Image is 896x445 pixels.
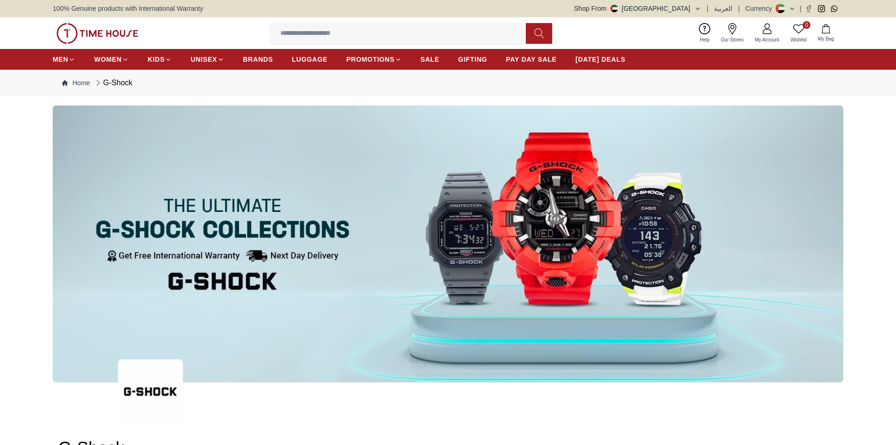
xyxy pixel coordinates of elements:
[714,4,732,13] button: العربية
[506,51,557,68] a: PAY DAY SALE
[717,36,747,43] span: Our Stores
[574,4,701,13] button: Shop From[GEOGRAPHIC_DATA]
[94,55,122,64] span: WOMEN
[94,51,129,68] a: WOMEN
[420,55,439,64] span: SALE
[715,21,749,45] a: Our Stores
[803,21,810,29] span: 0
[751,36,783,43] span: My Account
[814,35,838,42] span: My Bag
[696,36,714,43] span: Help
[53,51,75,68] a: MEN
[745,4,776,13] div: Currency
[785,21,812,45] a: 0Wishlist
[243,55,273,64] span: BRANDS
[346,55,395,64] span: PROMOTIONS
[190,51,224,68] a: UNISEX
[694,21,715,45] a: Help
[292,51,328,68] a: LUGGAGE
[94,77,132,89] div: G-Shock
[458,51,487,68] a: GIFTING
[118,359,183,424] img: ...
[576,55,626,64] span: [DATE] DEALS
[818,5,825,12] a: Instagram
[243,51,273,68] a: BRANDS
[420,51,439,68] a: SALE
[707,4,709,13] span: |
[805,5,812,12] a: Facebook
[148,51,172,68] a: KIDS
[53,55,68,64] span: MEN
[190,55,217,64] span: UNISEX
[831,5,838,12] a: Whatsapp
[812,22,840,44] button: My Bag
[53,4,203,13] span: 100% Genuine products with International Warranty
[611,5,618,12] img: United Arab Emirates
[56,23,138,44] img: ...
[346,51,402,68] a: PROMOTIONS
[576,51,626,68] a: [DATE] DEALS
[53,70,843,96] nav: Breadcrumb
[62,78,90,88] a: Home
[458,55,487,64] span: GIFTING
[787,36,810,43] span: Wishlist
[800,4,801,13] span: |
[738,4,740,13] span: |
[506,55,557,64] span: PAY DAY SALE
[53,105,843,382] img: ...
[148,55,165,64] span: KIDS
[292,55,328,64] span: LUGGAGE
